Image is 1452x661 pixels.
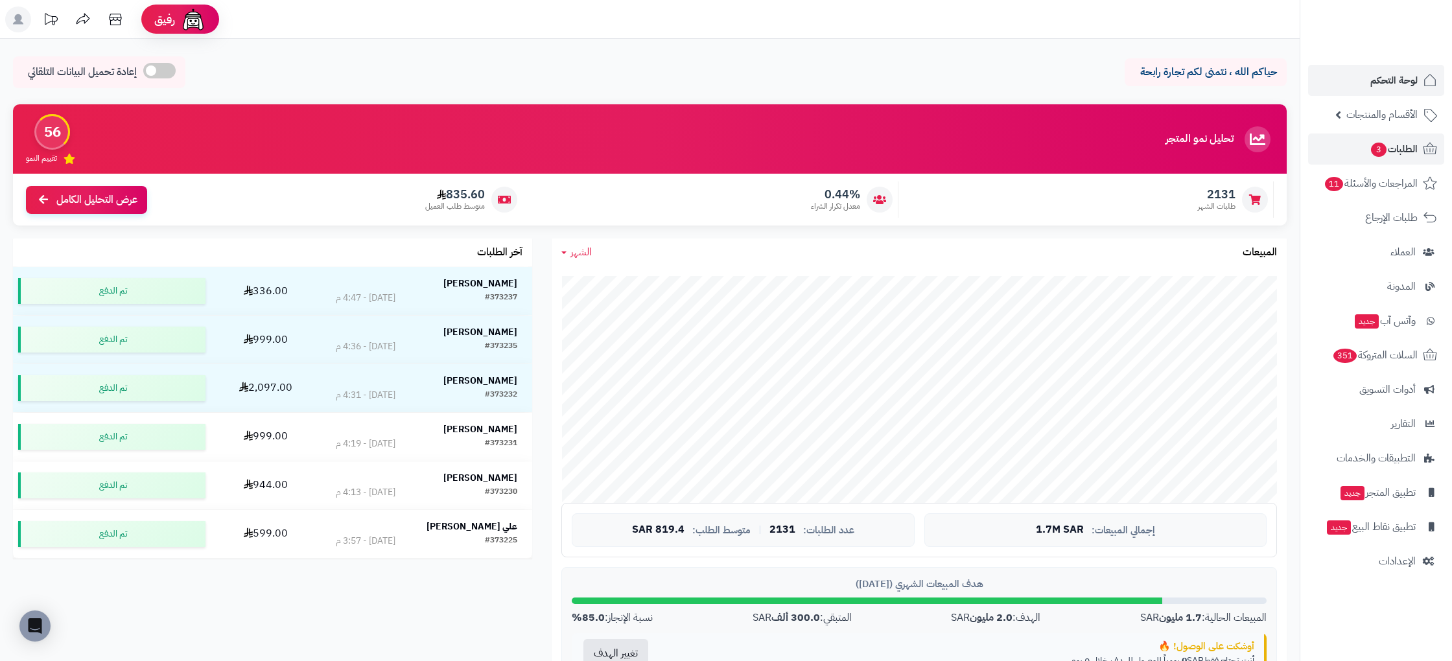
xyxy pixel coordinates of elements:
[561,245,592,260] a: الشهر
[1325,177,1343,191] span: 11
[771,610,820,625] strong: 300.0 ألف
[336,486,395,499] div: [DATE] - 4:13 م
[1359,380,1416,399] span: أدوات التسويق
[1370,71,1418,89] span: لوحة التحكم
[336,389,395,402] div: [DATE] - 4:31 م
[1333,349,1357,363] span: 351
[26,153,57,164] span: تقييم النمو
[1379,552,1416,570] span: الإعدادات
[425,201,485,212] span: متوسط طلب العميل
[425,187,485,202] span: 835.60
[485,437,517,450] div: #373231
[1337,449,1416,467] span: التطبيقات والخدمات
[1355,314,1379,329] span: جديد
[1365,209,1418,227] span: طلبات الإرجاع
[572,577,1267,591] div: هدف المبيعات الشهري ([DATE])
[26,186,147,214] a: عرض التحليل الكامل
[1390,243,1416,261] span: العملاء
[811,187,860,202] span: 0.44%
[811,201,860,212] span: معدل تكرار الشراء
[211,267,321,315] td: 336.00
[951,610,1040,625] div: الهدف: SAR
[670,640,1254,653] div: أوشكت على الوصول! 🔥
[154,12,175,27] span: رفيق
[485,292,517,305] div: #373237
[1308,443,1444,474] a: التطبيقات والخدمات
[1341,486,1364,500] span: جديد
[19,610,51,642] div: Open Intercom Messenger
[443,325,517,339] strong: [PERSON_NAME]
[477,247,522,259] h3: آخر الطلبات
[443,471,517,485] strong: [PERSON_NAME]
[1387,277,1416,296] span: المدونة
[803,525,854,536] span: عدد الطلبات:
[769,524,795,536] span: 2131
[211,510,321,558] td: 599.00
[1308,168,1444,199] a: المراجعات والأسئلة11
[1308,374,1444,405] a: أدوات التسويق
[180,6,206,32] img: ai-face.png
[1327,520,1351,535] span: جديد
[18,521,205,547] div: تم الدفع
[1324,174,1418,192] span: المراجعات والأسئلة
[1308,202,1444,233] a: طلبات الإرجاع
[211,461,321,509] td: 944.00
[1198,201,1235,212] span: طلبات الشهر
[1364,35,1440,62] img: logo-2.png
[336,340,395,353] div: [DATE] - 4:36 م
[570,244,592,260] span: الشهر
[1308,133,1444,165] a: الطلبات3
[18,472,205,498] div: تم الدفع
[211,316,321,364] td: 999.00
[1198,187,1235,202] span: 2131
[1140,610,1267,625] div: المبيعات الحالية: SAR
[485,389,517,402] div: #373232
[443,277,517,290] strong: [PERSON_NAME]
[1036,524,1084,536] span: 1.7M SAR
[1308,237,1444,268] a: العملاء
[443,374,517,388] strong: [PERSON_NAME]
[1308,65,1444,96] a: لوحة التحكم
[692,525,751,536] span: متوسط الطلب:
[758,525,762,535] span: |
[336,292,395,305] div: [DATE] - 4:47 م
[1332,346,1418,364] span: السلات المتروكة
[1134,65,1277,80] p: حياكم الله ، نتمنى لكم تجارة رابحة
[28,65,137,80] span: إعادة تحميل البيانات التلقائي
[443,423,517,436] strong: [PERSON_NAME]
[211,413,321,461] td: 999.00
[1391,415,1416,433] span: التقارير
[632,524,685,536] span: 819.4 SAR
[211,364,321,412] td: 2,097.00
[572,610,653,625] div: نسبة الإنجاز:
[1308,477,1444,508] a: تطبيق المتجرجديد
[1308,511,1444,542] a: تطبيق نقاط البيعجديد
[970,610,1013,625] strong: 2.0 مليون
[56,192,137,207] span: عرض التحليل الكامل
[1243,247,1277,259] h3: المبيعات
[1308,546,1444,577] a: الإعدادات
[1353,312,1416,330] span: وآتس آب
[1308,305,1444,336] a: وآتس آبجديد
[1159,610,1202,625] strong: 1.7 مليون
[1371,143,1387,157] span: 3
[336,535,395,548] div: [DATE] - 3:57 م
[1326,518,1416,536] span: تطبيق نقاط البيع
[1165,133,1234,145] h3: تحليل نمو المتجر
[18,327,205,353] div: تم الدفع
[1346,106,1418,124] span: الأقسام والمنتجات
[18,375,205,401] div: تم الدفع
[1308,340,1444,371] a: السلات المتروكة351
[18,424,205,450] div: تم الدفع
[1308,408,1444,439] a: التقارير
[1092,525,1155,536] span: إجمالي المبيعات:
[485,486,517,499] div: #373230
[34,6,67,36] a: تحديثات المنصة
[1339,483,1416,502] span: تطبيق المتجر
[753,610,852,625] div: المتبقي: SAR
[1370,140,1418,158] span: الطلبات
[427,520,517,533] strong: علي [PERSON_NAME]
[18,278,205,304] div: تم الدفع
[336,437,395,450] div: [DATE] - 4:19 م
[485,340,517,353] div: #373235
